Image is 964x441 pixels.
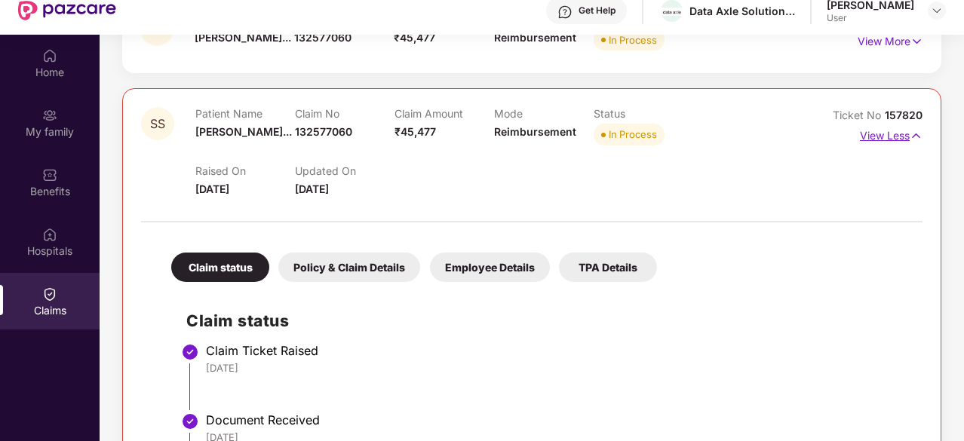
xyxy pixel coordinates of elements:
[42,167,57,182] img: svg+xml;base64,PHN2ZyBpZD0iQmVuZWZpdHMiIHhtbG5zPSJodHRwOi8vd3d3LnczLm9yZy8yMDAwL3N2ZyIgd2lkdGg9Ij...
[195,125,292,138] span: [PERSON_NAME]...
[661,8,683,16] img: WhatsApp%20Image%202022-10-27%20at%2012.58.27.jpeg
[395,125,436,138] span: ₹45,477
[181,343,199,361] img: svg+xml;base64,PHN2ZyBpZD0iU3RlcC1Eb25lLTMyeDMyIiB4bWxucz0iaHR0cDovL3d3dy53My5vcmcvMjAwMC9zdmciIH...
[206,412,907,427] div: Document Received
[195,182,229,195] span: [DATE]
[181,412,199,430] img: svg+xml;base64,PHN2ZyBpZD0iU3RlcC1Eb25lLTMyeDMyIiB4bWxucz0iaHR0cDovL3d3dy53My5vcmcvMjAwMC9zdmciIH...
[885,109,923,121] span: 157820
[609,32,657,47] div: In Process
[430,253,550,282] div: Employee Details
[206,343,907,358] div: Claim Ticket Raised
[195,164,295,177] p: Raised On
[395,107,494,120] p: Claim Amount
[171,253,269,282] div: Claim status
[42,227,57,242] img: svg+xml;base64,PHN2ZyBpZD0iSG9zcGl0YWxzIiB4bWxucz0iaHR0cDovL3d3dy53My5vcmcvMjAwMC9zdmciIHdpZHRoPS...
[278,253,420,282] div: Policy & Claim Details
[858,29,923,50] p: View More
[557,5,573,20] img: svg+xml;base64,PHN2ZyBpZD0iSGVscC0zMngzMiIgeG1sbnM9Imh0dHA6Ly93d3cudzMub3JnLzIwMDAvc3ZnIiB3aWR0aD...
[18,1,116,20] img: New Pazcare Logo
[295,125,352,138] span: 132577060
[494,125,576,138] span: Reimbursement
[295,164,395,177] p: Updated On
[295,182,329,195] span: [DATE]
[394,31,435,44] span: ₹45,477
[609,127,657,142] div: In Process
[494,31,576,44] span: Reimbursement
[689,4,795,18] div: Data Axle Solutions Private Limited
[195,107,295,120] p: Patient Name
[42,108,57,123] img: svg+xml;base64,PHN2ZyB3aWR0aD0iMjAiIGhlaWdodD0iMjAiIHZpZXdCb3g9IjAgMCAyMCAyMCIgZmlsbD0ibm9uZSIgeG...
[910,33,923,50] img: svg+xml;base64,PHN2ZyB4bWxucz0iaHR0cDovL3d3dy53My5vcmcvMjAwMC9zdmciIHdpZHRoPSIxNyIgaGVpZ2h0PSIxNy...
[827,12,914,24] div: User
[559,253,657,282] div: TPA Details
[931,5,943,17] img: svg+xml;base64,PHN2ZyBpZD0iRHJvcGRvd24tMzJ4MzIiIHhtbG5zPSJodHRwOi8vd3d3LnczLm9yZy8yMDAwL3N2ZyIgd2...
[186,308,907,333] h2: Claim status
[195,31,291,44] span: [PERSON_NAME]...
[594,107,693,120] p: Status
[910,127,923,144] img: svg+xml;base64,PHN2ZyB4bWxucz0iaHR0cDovL3d3dy53My5vcmcvMjAwMC9zdmciIHdpZHRoPSIxNyIgaGVpZ2h0PSIxNy...
[860,124,923,144] p: View Less
[206,361,907,375] div: [DATE]
[494,107,594,120] p: Mode
[833,109,885,121] span: Ticket No
[150,118,165,130] span: SS
[294,31,352,44] span: 132577060
[579,5,616,17] div: Get Help
[149,23,164,36] span: SS
[42,48,57,63] img: svg+xml;base64,PHN2ZyBpZD0iSG9tZSIgeG1sbnM9Imh0dHA6Ly93d3cudzMub3JnLzIwMDAvc3ZnIiB3aWR0aD0iMjAiIG...
[42,286,57,302] img: svg+xml;base64,PHN2ZyBpZD0iQ2xhaW0iIHhtbG5zPSJodHRwOi8vd3d3LnczLm9yZy8yMDAwL3N2ZyIgd2lkdGg9IjIwIi...
[295,107,395,120] p: Claim No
